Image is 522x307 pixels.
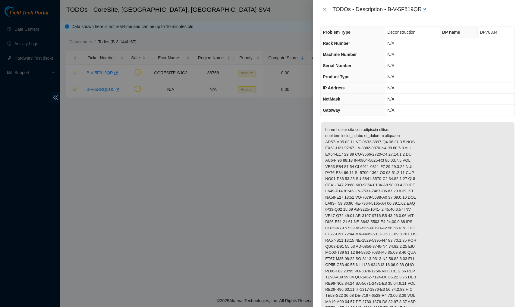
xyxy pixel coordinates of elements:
span: N/A [387,52,394,57]
span: N/A [387,63,394,68]
span: N/A [387,97,394,101]
span: N/A [387,108,394,113]
span: N/A [387,41,394,46]
span: Gateway [323,108,340,113]
span: close [322,7,327,12]
span: IP Address [323,85,344,90]
span: Deconstruction [387,30,415,35]
span: DP78834 [480,30,497,35]
span: Product Type [323,74,349,79]
span: Rack Number [323,41,350,46]
span: Problem Type [323,30,351,35]
span: Serial Number [323,63,351,68]
span: Machine Number [323,52,357,57]
div: TODOs - Description - B-V-5F819QR [332,5,515,14]
span: N/A [387,74,394,79]
span: N/A [387,85,394,90]
button: Close [320,7,329,13]
span: DP name [442,30,460,35]
span: NetMask [323,97,340,101]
